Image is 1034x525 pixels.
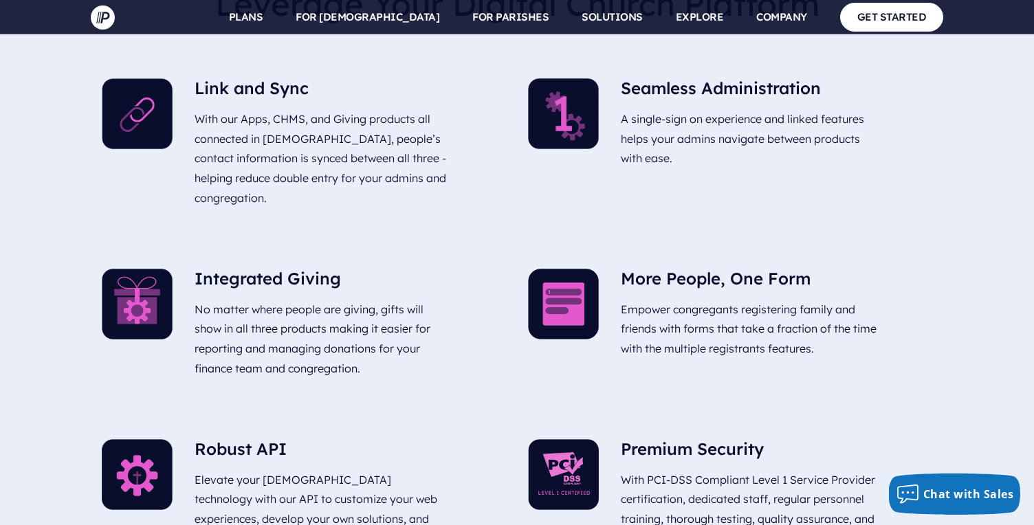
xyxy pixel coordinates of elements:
[195,104,451,214] p: With our Apps, CHMS, and Giving products all connected in [DEMOGRAPHIC_DATA], people’s contact in...
[102,269,173,339] img: Integrated Giving - Illustration
[195,78,451,104] h5: Link and Sync
[195,269,451,294] h5: Integrated Giving
[195,294,451,384] p: No matter where people are giving, gifts will show in all three products making it easier for rep...
[889,473,1021,515] button: Chat with Sales
[528,78,599,149] img: Seamless Administration - Illustration
[621,269,877,294] h5: More People, One Form
[102,439,173,510] img: Robust API - Illustration
[621,439,877,465] h5: Premium Security
[102,78,173,149] img: Link and Sync - Illustration
[528,439,599,510] img: Premium Security - Illustration
[528,269,599,339] img: More People, One Form - Illustration
[621,294,877,364] p: Empower congregants registering family and friends with forms that take a fraction of the time wi...
[621,78,877,104] h5: Seamless Administration
[621,104,877,174] p: A single-sign on experience and linked features helps your admins navigate between products with ...
[840,3,944,31] a: GET STARTED
[923,487,1014,502] span: Chat with Sales
[195,439,451,465] h5: Robust API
